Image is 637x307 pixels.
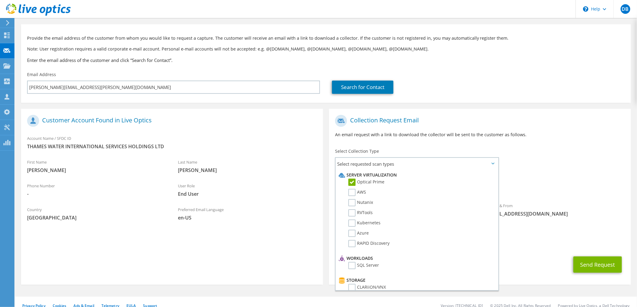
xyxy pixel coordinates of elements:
[348,179,384,186] label: Optical Prime
[21,180,172,200] div: Phone Number
[178,214,317,221] span: en-US
[329,230,631,250] div: CC & Reply To
[335,131,625,138] p: An email request with a link to download the collector will be sent to the customer as follows.
[172,180,323,200] div: User Role
[335,115,622,127] h1: Collection Request Email
[480,199,631,220] div: Sender & From
[27,167,166,173] span: [PERSON_NAME]
[27,143,317,150] span: THAMES WATER INTERNATIONAL SERVICES HOLDINGS LTD
[337,277,495,284] li: Storage
[336,158,498,170] span: Select requested scan types
[178,191,317,197] span: End User
[329,172,631,196] div: Requested Collections
[573,256,622,273] button: Send Request
[583,6,589,12] svg: \n
[348,230,369,237] label: Azure
[348,189,366,196] label: AWS
[21,203,172,224] div: Country
[332,81,393,94] a: Search for Contact
[172,156,323,177] div: Last Name
[27,35,625,41] p: Provide the email address of the customer from whom you would like to request a capture. The cust...
[27,46,625,52] p: Note: User registration requires a valid corporate e-mail account. Personal e-mail accounts will ...
[621,4,630,14] span: DB
[348,199,373,206] label: Nutanix
[27,115,314,127] h1: Customer Account Found in Live Optics
[348,220,381,227] label: Kubernetes
[348,240,390,247] label: RAPID Discovery
[337,171,495,179] li: Server Virtualization
[178,167,317,173] span: [PERSON_NAME]
[348,209,373,216] label: RVTools
[27,57,625,63] h3: Enter the email address of the customer and click “Search for Contact”.
[172,203,323,224] div: Preferred Email Language
[21,156,172,177] div: First Name
[27,72,56,78] label: Email Address
[329,199,480,227] div: To
[335,148,379,154] label: Select Collection Type
[27,191,166,197] span: -
[21,132,323,153] div: Account Name / SFDC ID
[348,262,379,269] label: SQL Server
[27,214,166,221] span: [GEOGRAPHIC_DATA]
[337,255,495,262] li: Workloads
[486,210,625,217] span: [EMAIL_ADDRESS][DOMAIN_NAME]
[348,284,386,291] label: CLARiiON/VNX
